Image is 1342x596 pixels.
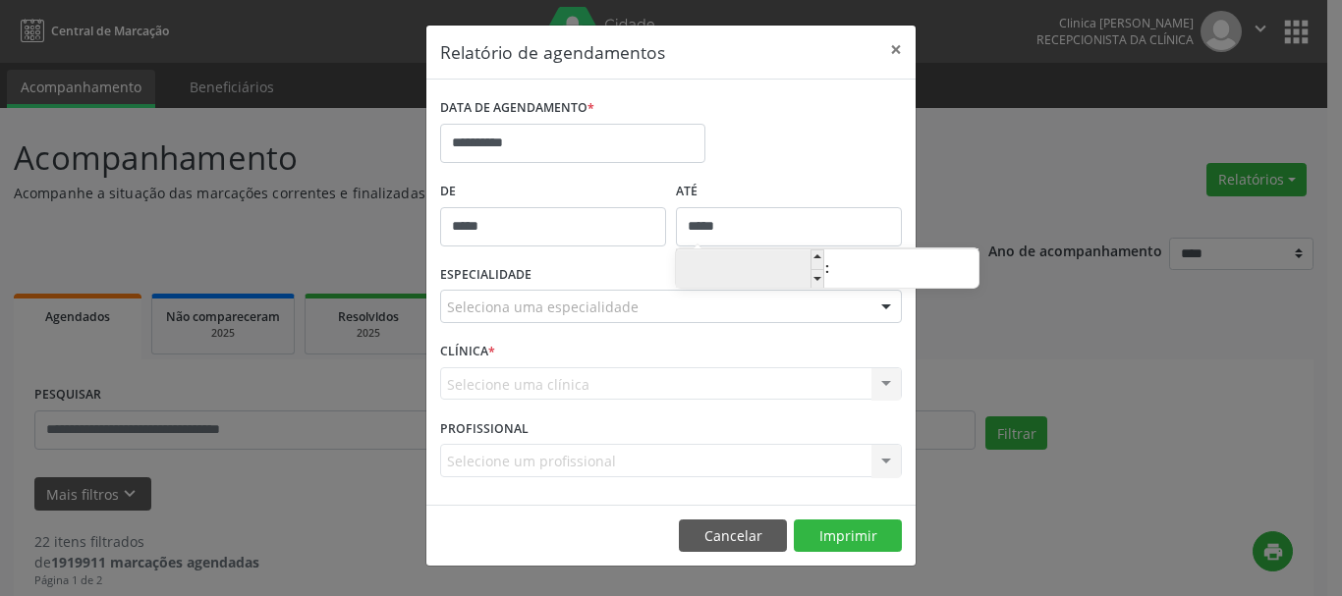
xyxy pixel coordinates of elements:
[447,297,639,317] span: Seleciona uma especialidade
[676,250,824,290] input: Hour
[440,93,594,124] label: DATA DE AGENDAMENTO
[679,519,787,553] button: Cancelar
[676,177,902,207] label: ATÉ
[830,250,979,290] input: Minute
[440,260,531,291] label: ESPECIALIDADE
[824,248,830,288] span: :
[440,413,529,444] label: PROFISSIONAL
[876,26,916,74] button: Close
[440,337,495,367] label: CLÍNICA
[440,39,665,65] h5: Relatório de agendamentos
[794,519,902,553] button: Imprimir
[440,177,666,207] label: De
